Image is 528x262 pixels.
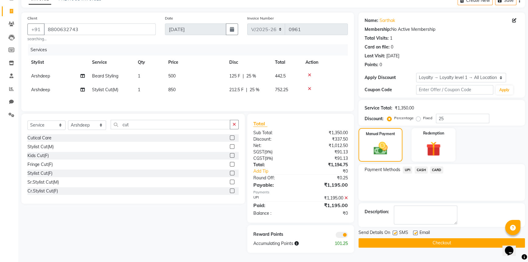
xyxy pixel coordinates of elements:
[301,162,352,168] div: ₹1,194.75
[380,17,395,24] a: Sarthak
[253,120,267,127] span: Total
[365,44,390,50] div: Card on file:
[365,17,378,24] div: Name:
[27,179,59,185] div: Sr.Stylist Cut(M)
[302,56,348,69] th: Action
[365,62,378,68] div: Points:
[249,210,301,217] div: Balance :
[395,105,414,111] div: ₹1,350.00
[301,155,352,162] div: ₹91.13
[301,210,352,217] div: ₹0
[27,36,156,42] small: searching...
[423,131,444,136] label: Redemption
[365,116,384,122] div: Discount:
[27,153,49,159] div: Kids Cut(F)
[301,142,352,149] div: ₹1,012.50
[365,35,389,41] div: Total Visits:
[415,167,428,174] span: CASH
[27,144,54,150] div: Stylist Cut(M)
[249,181,301,188] div: Payable:
[386,53,399,59] div: [DATE]
[422,140,445,158] img: _gift.svg
[246,87,247,93] span: |
[365,209,389,215] div: Description:
[250,87,259,93] span: 25 %
[394,115,414,121] label: Percentage
[391,44,393,50] div: 0
[249,136,301,142] div: Discount:
[275,87,288,92] span: 752.25
[165,16,173,21] label: Date
[168,87,176,92] span: 850
[27,23,45,35] button: +91
[301,130,352,136] div: ₹1,350.00
[365,105,392,111] div: Service Total:
[416,85,493,95] input: Enter Offer / Coupon Code
[249,142,301,149] div: Net:
[138,73,140,79] span: 1
[229,87,244,93] span: 212.5 F
[253,190,348,195] div: Payments
[249,175,301,181] div: Round Off:
[92,73,118,79] span: Beard Styling
[423,115,432,121] label: Fixed
[403,167,412,174] span: UPI
[301,195,352,201] div: ₹1,195.00
[301,149,352,155] div: ₹91.13
[27,16,37,21] label: Client
[27,135,52,141] div: Cutical Care
[246,73,256,79] span: 25 %
[365,53,385,59] div: Last Visit:
[27,188,58,194] div: Cr.Stylist Cut(F)
[44,23,156,35] input: Search by Name/Mobile/Email/Code
[266,149,271,154] span: 9%
[326,240,352,247] div: 101.25
[309,168,352,174] div: ₹0
[502,238,522,256] iframe: chat widget
[249,149,301,155] div: ( )
[111,120,230,129] input: Search or Scan
[249,202,301,209] div: Paid:
[366,131,395,137] label: Manual Payment
[92,87,118,92] span: Stylist Cut(M)
[249,162,301,168] div: Total:
[253,149,264,155] span: SGST
[31,73,50,79] span: Arshdeep
[390,35,392,41] div: 1
[496,85,513,95] button: Apply
[365,74,416,81] div: Apply Discount
[365,26,391,33] div: Membership:
[138,87,140,92] span: 1
[165,56,226,69] th: Price
[229,73,240,79] span: 125 F
[271,56,302,69] th: Total
[365,87,416,93] div: Coupon Code
[419,229,430,237] span: Email
[365,26,519,33] div: No Active Membership
[275,73,286,79] span: 442.5
[27,161,53,168] div: Fringe Cut(F)
[243,73,244,79] span: |
[88,56,134,69] th: Service
[249,240,327,247] div: Accumulating Points
[226,56,271,69] th: Disc
[168,73,176,79] span: 500
[249,130,301,136] div: Sub Total:
[301,136,352,142] div: ₹337.50
[249,231,301,238] div: Reward Points
[27,56,88,69] th: Stylist
[380,62,382,68] div: 0
[369,140,392,156] img: _cash.svg
[134,56,165,69] th: Qty
[365,167,400,173] span: Payment Methods
[249,155,301,162] div: ( )
[28,44,352,56] div: Services
[247,16,274,21] label: Invoice Number
[430,167,443,174] span: CARD
[253,156,265,161] span: CGST
[301,181,352,188] div: ₹1,195.00
[359,229,390,237] span: Send Details On
[249,168,309,174] a: Add Tip
[301,175,352,181] div: ₹0.25
[249,195,301,201] div: UPI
